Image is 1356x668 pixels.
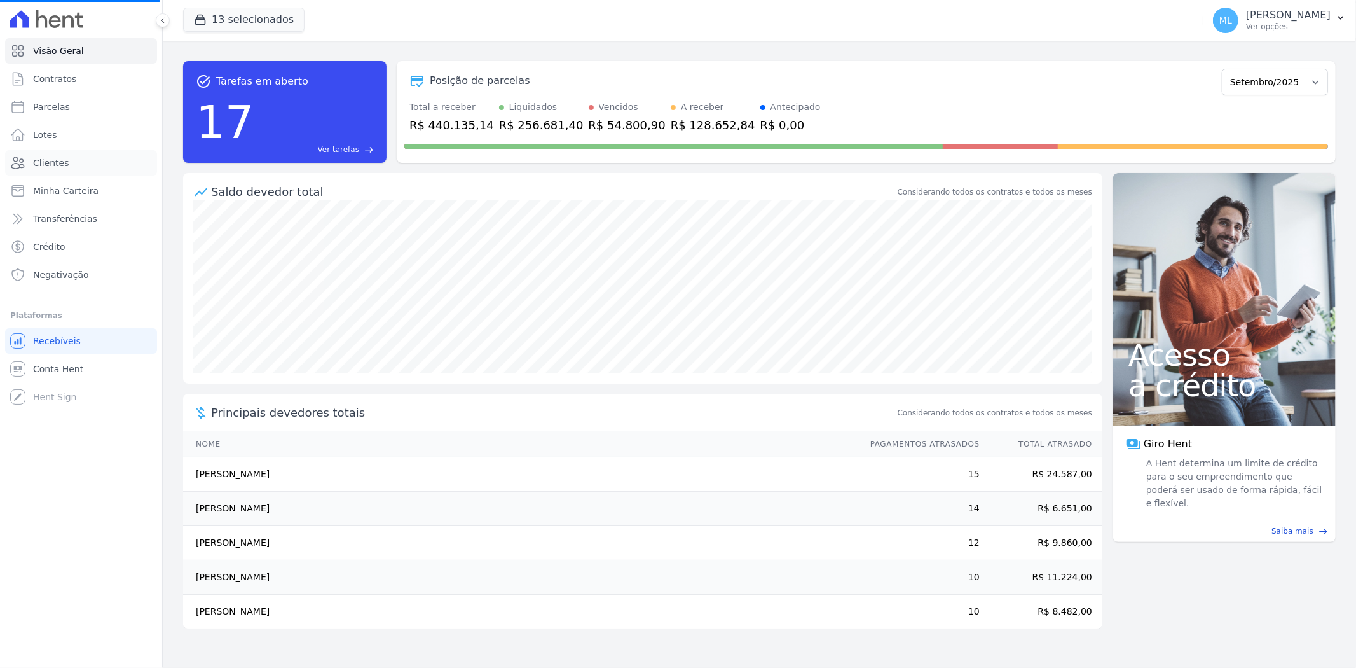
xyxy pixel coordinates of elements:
div: R$ 54.800,90 [589,116,666,134]
td: 15 [858,457,980,492]
div: Antecipado [770,101,821,114]
div: Vencidos [599,101,638,114]
button: ML [PERSON_NAME] Ver opções [1203,3,1356,38]
td: [PERSON_NAME] [183,457,858,492]
span: Principais devedores totais [211,404,895,421]
div: 17 [196,89,254,155]
span: Conta Hent [33,363,83,375]
div: R$ 256.681,40 [499,116,584,134]
div: R$ 440.135,14 [409,116,494,134]
span: Negativação [33,268,89,281]
div: Considerando todos os contratos e todos os meses [898,186,1092,198]
span: Lotes [33,129,57,141]
span: Tarefas em aberto [216,74,308,89]
span: Contratos [33,73,76,85]
td: 12 [858,526,980,560]
span: Crédito [33,240,65,253]
div: Liquidados [509,101,558,114]
span: Visão Geral [33,45,84,57]
span: Giro Hent [1144,436,1192,452]
a: Conta Hent [5,356,157,382]
div: Saldo devedor total [211,183,895,200]
td: R$ 9.860,00 [980,526,1102,560]
a: Ver tarefas east [259,144,374,155]
td: [PERSON_NAME] [183,595,858,629]
span: Saiba mais [1271,525,1313,537]
span: east [1318,527,1328,536]
div: R$ 0,00 [760,116,821,134]
p: [PERSON_NAME] [1246,9,1331,22]
td: [PERSON_NAME] [183,560,858,595]
a: Parcelas [5,94,157,120]
span: Considerando todos os contratos e todos os meses [898,407,1092,419]
td: R$ 11.224,00 [980,560,1102,595]
td: [PERSON_NAME] [183,526,858,560]
div: Plataformas [10,308,152,323]
td: 10 [858,560,980,595]
button: 13 selecionados [183,8,305,32]
div: A receber [681,101,724,114]
span: task_alt [196,74,211,89]
td: R$ 24.587,00 [980,457,1102,492]
th: Total Atrasado [980,431,1102,457]
a: Transferências [5,206,157,232]
span: a crédito [1128,370,1320,401]
div: Posição de parcelas [430,73,530,88]
td: [PERSON_NAME] [183,492,858,526]
a: Minha Carteira [5,178,157,204]
span: Parcelas [33,101,70,113]
th: Nome [183,431,858,457]
span: Recebíveis [33,335,81,347]
span: east [364,145,374,155]
th: Pagamentos Atrasados [858,431,980,457]
a: Negativação [5,262,157,288]
a: Visão Geral [5,38,157,64]
p: Ver opções [1246,22,1331,32]
a: Saiba mais east [1121,525,1328,537]
div: Total a receber [409,101,494,114]
span: Clientes [33,157,69,169]
span: A Hent determina um limite de crédito para o seu empreendimento que poderá ser usado de forma ráp... [1144,457,1323,510]
td: R$ 6.651,00 [980,492,1102,526]
td: R$ 8.482,00 [980,595,1102,629]
span: Minha Carteira [33,184,99,197]
a: Clientes [5,150,157,176]
span: Acesso [1128,340,1320,370]
td: 14 [858,492,980,526]
span: Transferências [33,212,97,225]
div: R$ 128.652,84 [671,116,755,134]
span: ML [1219,16,1232,25]
a: Lotes [5,122,157,148]
td: 10 [858,595,980,629]
span: Ver tarefas [318,144,359,155]
a: Recebíveis [5,328,157,354]
a: Contratos [5,66,157,92]
a: Crédito [5,234,157,260]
